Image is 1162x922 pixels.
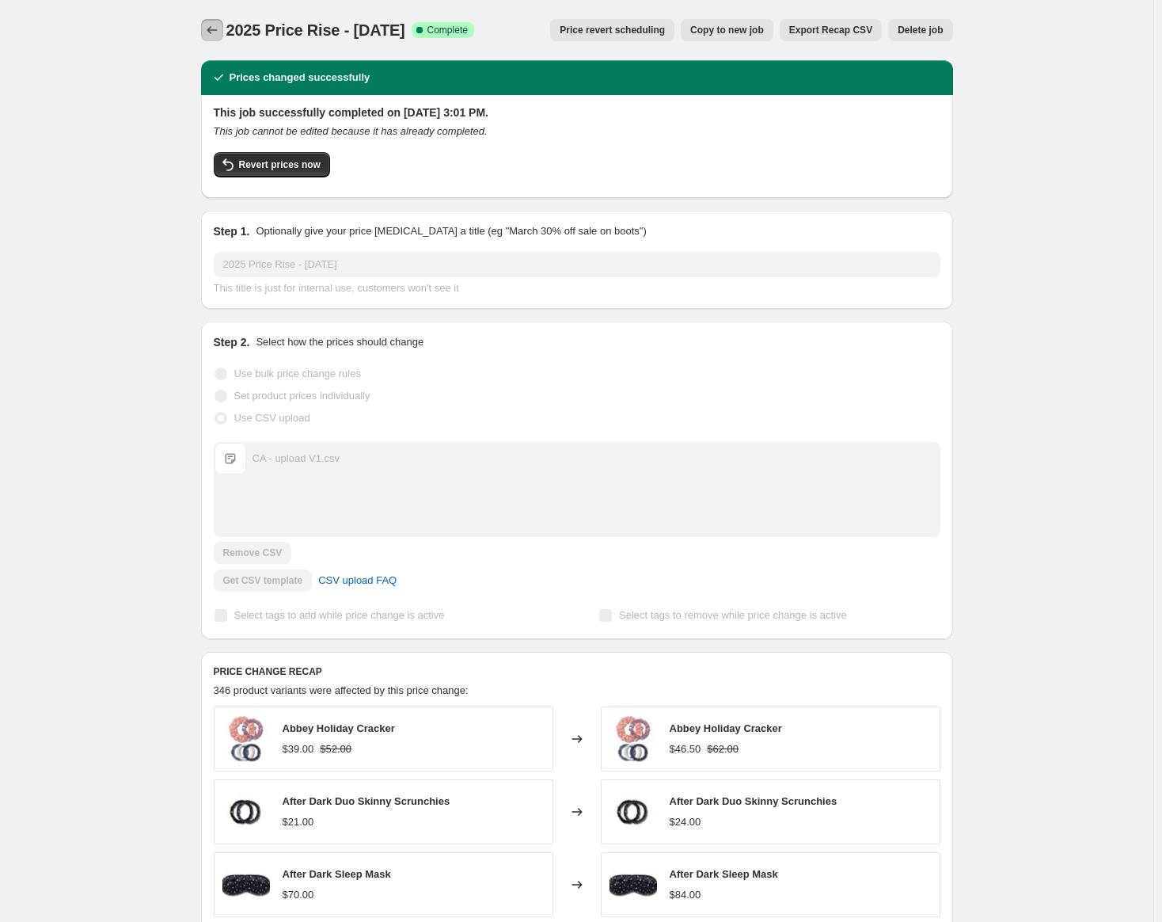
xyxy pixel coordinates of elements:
strike: $52.00 [320,741,351,757]
p: Optionally give your price [MEDICAL_DATA] a title (eg "March 30% off sale on boots") [256,223,646,239]
div: $24.00 [670,814,701,830]
div: $21.00 [283,814,314,830]
h2: Step 1. [214,223,250,239]
span: Copy to new job [690,24,764,36]
h2: Prices changed successfully [230,70,370,86]
span: Use CSV upload [234,412,310,424]
button: Revert prices now [214,152,330,177]
span: Use bulk price change rules [234,368,361,379]
div: $39.00 [283,741,314,757]
span: Abbey Holiday Cracker [283,722,395,734]
button: Price revert scheduling [550,19,674,41]
img: SLIP_SLIP_SM_AFTERDARK_SHOTA_2250x1500px_80x.jpg [609,861,657,909]
div: $84.00 [670,887,701,903]
span: Abbey Holiday Cracker [670,722,782,734]
span: CSV upload FAQ [318,573,397,589]
span: Price revert scheduling [560,24,665,36]
span: Select tags to remove while price change is active [619,609,847,621]
span: Complete [427,24,468,36]
span: 346 product variants were affected by this price change: [214,684,469,696]
i: This job cannot be edited because it has already completed. [214,125,488,137]
input: 30% off holiday sale [214,252,940,277]
strike: $62.00 [707,741,739,757]
div: $70.00 [283,887,314,903]
span: After Dark Sleep Mask [670,868,778,880]
span: After Dark Sleep Mask [283,868,391,880]
span: Delete job [898,24,943,36]
div: $46.50 [670,741,701,757]
img: SLIP_CRACKER_SHOT2_80x.jpg [609,715,657,763]
h6: PRICE CHANGE RECAP [214,665,940,678]
button: Delete job [888,19,952,41]
span: Select tags to add while price change is active [234,609,445,621]
div: CA - upload V1.csv [253,451,340,467]
span: This title is just for internal use, customers won't see it [214,282,459,294]
img: SLIP_SLIP_SM_AFTERDARK_SHOTA_2250x1500px_80x.jpg [222,861,270,909]
img: SLIP_SLIP_DUOSRUNCHIESKINNY_AFTERDARK_SHOTA_2250x1500px_80x.jpg [609,788,657,836]
img: SLIP_SLIP_DUOSRUNCHIESKINNY_AFTERDARK_SHOTA_2250x1500px_80x.jpg [222,788,270,836]
img: SLIP_CRACKER_SHOT2_80x.jpg [222,715,270,763]
span: Export Recap CSV [789,24,872,36]
a: CSV upload FAQ [309,568,406,593]
h2: This job successfully completed on [DATE] 3:01 PM. [214,105,940,120]
button: Export Recap CSV [780,19,882,41]
span: After Dark Duo Skinny Scrunchies [283,795,450,807]
span: 2025 Price Rise - [DATE] [226,21,405,39]
span: Revert prices now [239,158,321,171]
button: Copy to new job [681,19,773,41]
span: After Dark Duo Skinny Scrunchies [670,795,837,807]
h2: Step 2. [214,334,250,350]
button: Price change jobs [201,19,223,41]
p: Select how the prices should change [256,334,423,350]
span: Set product prices individually [234,390,370,402]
